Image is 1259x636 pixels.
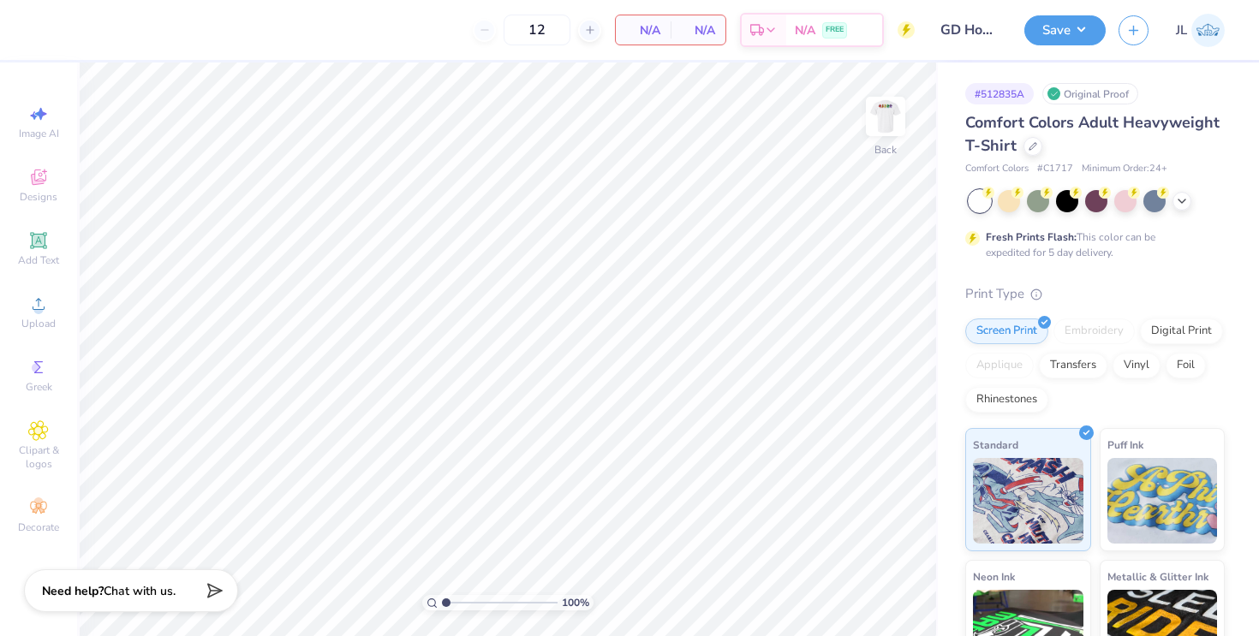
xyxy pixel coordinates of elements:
span: N/A [681,21,715,39]
span: # C1717 [1037,162,1073,176]
span: Image AI [19,127,59,140]
button: Save [1024,15,1106,45]
span: Comfort Colors Adult Heavyweight T-Shirt [965,112,1220,156]
span: 100 % [562,595,589,610]
div: Original Proof [1042,83,1138,104]
div: Screen Print [965,318,1048,344]
span: JL [1176,21,1187,40]
span: N/A [795,21,815,39]
input: – – [504,15,570,45]
div: Vinyl [1113,353,1161,378]
img: Puff Ink [1107,458,1218,544]
div: Digital Print [1140,318,1223,344]
div: Rhinestones [965,387,1048,413]
img: Standard [973,458,1083,544]
input: Untitled Design [928,13,1011,47]
span: FREE [826,24,844,36]
div: Back [874,142,897,158]
span: Chat with us. [104,583,176,599]
div: # 512835A [965,83,1034,104]
div: Print Type [965,284,1225,304]
span: N/A [626,21,660,39]
span: Greek [26,380,52,394]
strong: Need help? [42,583,104,599]
a: JL [1176,14,1225,47]
span: Minimum Order: 24 + [1082,162,1167,176]
span: Designs [20,190,57,204]
div: Foil [1166,353,1206,378]
strong: Fresh Prints Flash: [986,230,1077,244]
div: Transfers [1039,353,1107,378]
div: This color can be expedited for 5 day delivery. [986,229,1196,260]
div: Applique [965,353,1034,378]
div: Embroidery [1053,318,1135,344]
span: Upload [21,317,56,330]
img: Back [868,99,903,134]
span: Add Text [18,253,59,267]
span: Clipart & logos [9,443,69,471]
span: Comfort Colors [965,162,1029,176]
span: Standard [973,436,1018,454]
span: Decorate [18,520,59,534]
span: Metallic & Glitter Ink [1107,568,1208,585]
span: Neon Ink [973,568,1015,585]
img: Jerry Lascher [1191,14,1225,47]
span: Puff Ink [1107,436,1143,454]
